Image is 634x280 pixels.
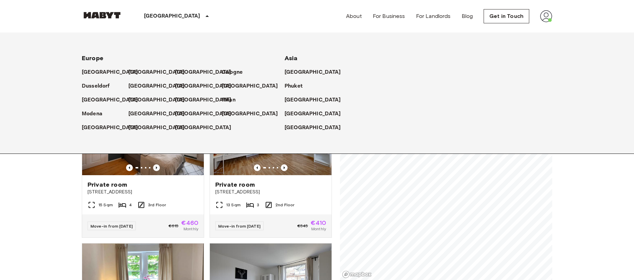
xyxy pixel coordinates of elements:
[297,223,308,229] span: €545
[175,124,238,132] a: [GEOGRAPHIC_DATA]
[215,189,326,195] span: [STREET_ADDRESS]
[88,181,127,189] span: Private room
[128,110,185,118] p: [GEOGRAPHIC_DATA]
[222,68,249,76] a: Cologne
[222,68,243,76] p: Cologne
[82,96,145,104] a: [GEOGRAPHIC_DATA]
[82,94,204,238] a: Marketing picture of unit DE-09-014-003-02HFPrevious imagePrevious imagePrivate room[STREET_ADDRE...
[175,82,238,90] a: [GEOGRAPHIC_DATA]
[175,68,231,76] p: [GEOGRAPHIC_DATA]
[82,110,102,118] p: Modena
[373,12,405,20] a: For Business
[285,96,341,104] p: [GEOGRAPHIC_DATA]
[222,110,285,118] a: [GEOGRAPHIC_DATA]
[175,124,231,132] p: [GEOGRAPHIC_DATA]
[184,226,198,232] span: Monthly
[285,124,348,132] a: [GEOGRAPHIC_DATA]
[484,9,529,23] a: Get in Touch
[275,202,294,208] span: 2nd Floor
[128,82,192,90] a: [GEOGRAPHIC_DATA]
[82,68,145,76] a: [GEOGRAPHIC_DATA]
[342,271,372,278] a: Mapbox logo
[148,202,166,208] span: 3rd Floor
[175,96,231,104] p: [GEOGRAPHIC_DATA]
[540,10,552,22] img: avatar
[82,12,122,19] img: Habyt
[128,96,185,104] p: [GEOGRAPHIC_DATA]
[416,12,451,20] a: For Landlords
[285,124,341,132] p: [GEOGRAPHIC_DATA]
[82,96,138,104] p: [GEOGRAPHIC_DATA]
[169,223,179,229] span: €615
[215,181,255,189] span: Private room
[82,124,145,132] a: [GEOGRAPHIC_DATA]
[144,12,200,20] p: [GEOGRAPHIC_DATA]
[254,164,261,171] button: Previous image
[175,110,231,118] p: [GEOGRAPHIC_DATA]
[82,54,103,62] span: Europe
[175,96,238,104] a: [GEOGRAPHIC_DATA]
[462,12,473,20] a: Blog
[153,164,160,171] button: Previous image
[285,110,341,118] p: [GEOGRAPHIC_DATA]
[128,82,185,90] p: [GEOGRAPHIC_DATA]
[91,224,133,229] span: Move-in from [DATE]
[285,82,309,90] a: Phuket
[98,202,113,208] span: 15 Sqm
[222,96,242,104] a: Milan
[129,202,132,208] span: 4
[128,68,185,76] p: [GEOGRAPHIC_DATA]
[285,110,348,118] a: [GEOGRAPHIC_DATA]
[128,110,192,118] a: [GEOGRAPHIC_DATA]
[175,68,238,76] a: [GEOGRAPHIC_DATA]
[311,226,326,232] span: Monthly
[285,54,298,62] span: Asia
[88,189,198,195] span: [STREET_ADDRESS]
[128,124,192,132] a: [GEOGRAPHIC_DATA]
[126,164,133,171] button: Previous image
[175,110,238,118] a: [GEOGRAPHIC_DATA]
[175,82,231,90] p: [GEOGRAPHIC_DATA]
[257,202,259,208] span: 3
[281,164,288,171] button: Previous image
[346,12,362,20] a: About
[285,68,341,76] p: [GEOGRAPHIC_DATA]
[311,220,326,226] span: €410
[285,96,348,104] a: [GEOGRAPHIC_DATA]
[285,68,348,76] a: [GEOGRAPHIC_DATA]
[222,96,236,104] p: Milan
[82,82,117,90] a: Dusseldorf
[222,82,285,90] a: [GEOGRAPHIC_DATA]
[128,68,192,76] a: [GEOGRAPHIC_DATA]
[218,224,261,229] span: Move-in from [DATE]
[285,82,302,90] p: Phuket
[181,220,198,226] span: €460
[222,82,278,90] p: [GEOGRAPHIC_DATA]
[210,94,332,238] a: Marketing picture of unit DE-09-015-03MPrevious imagePrevious imagePrivate room[STREET_ADDRESS]13...
[82,124,138,132] p: [GEOGRAPHIC_DATA]
[128,96,192,104] a: [GEOGRAPHIC_DATA]
[82,82,110,90] p: Dusseldorf
[222,110,278,118] p: [GEOGRAPHIC_DATA]
[82,110,109,118] a: Modena
[226,202,241,208] span: 13 Sqm
[128,124,185,132] p: [GEOGRAPHIC_DATA]
[82,68,138,76] p: [GEOGRAPHIC_DATA]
